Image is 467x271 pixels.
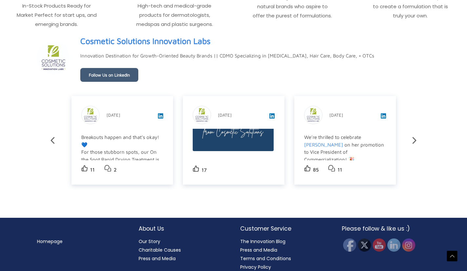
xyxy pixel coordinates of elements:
[358,238,371,252] img: Twitter
[81,134,162,267] div: Breakouts happen and that’s okay! 💙 For those stubborn spots, our On the Spot Rapid Drying Treatm...
[240,247,277,253] a: Press and Media
[82,106,99,124] img: sk-post-userpic
[2,1,112,29] p: In-Stock Products Ready for Market Perfect for start ups, and emerging brands.
[80,68,138,82] a: Follow Us on LinkedIn
[338,165,342,174] p: 11
[343,238,356,252] img: Facebook
[304,134,385,267] div: We’re thrilled to celebrate on her promotion to Vice President of Commercialization! 🎉 After almo...
[80,34,210,49] a: View page on LinkedIn
[139,224,227,233] h2: About Us
[240,238,285,245] a: The Innovation Blog
[381,114,386,120] a: View post on LinkedIn
[240,224,329,233] h2: Customer Service
[313,165,319,174] p: 85
[114,165,117,174] p: 2
[37,237,126,246] nav: Menu
[139,237,227,263] nav: About Us
[269,114,275,120] a: View post on LinkedIn
[342,224,430,233] h2: Please follow & like us :)
[202,166,207,175] p: 17
[37,41,70,74] img: sk-header-picture
[304,142,343,147] a: [PERSON_NAME]
[37,238,63,245] a: Homepage
[193,106,211,124] img: sk-post-userpic
[90,165,95,174] p: 11
[240,255,291,262] a: Terms and Conditions
[107,111,120,119] p: [DATE]
[240,264,271,270] a: Privacy Policy
[218,111,232,119] p: [DATE]
[139,255,176,262] a: Press and Media
[304,106,322,124] img: sk-post-userpic
[329,111,343,119] p: [DATE]
[139,247,181,253] a: Charitable Causes
[158,114,163,120] a: View post on LinkedIn
[80,51,374,60] p: Innovation Destination for Growth-Oriented Beauty Brands || CDMO Specializing in [MEDICAL_DATA], ...
[120,1,230,29] p: High-tech and medical-grade products for dermatologists, medspas and plastic surgeons.
[139,238,160,245] a: Our Story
